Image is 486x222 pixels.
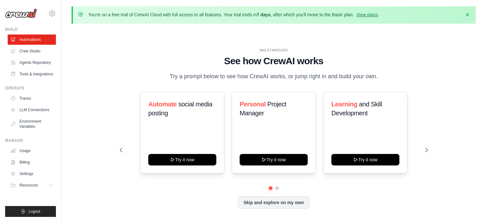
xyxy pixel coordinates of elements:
[238,196,309,209] button: Skip and explore on my own
[8,116,56,132] a: Environment Variables
[8,46,56,56] a: Crew Studio
[240,154,308,165] button: Try it now
[331,101,357,108] span: Learning
[5,206,56,217] button: Logout
[356,12,378,17] a: View plans
[331,154,399,165] button: Try it now
[331,101,382,117] span: and Skill Development
[8,105,56,115] a: LLM Connections
[8,157,56,167] a: Billing
[240,101,286,117] span: Project Manager
[5,138,56,143] div: Manage
[5,27,56,32] div: Build
[8,146,56,156] a: Usage
[257,12,271,17] strong: 7 days
[8,169,56,179] a: Settings
[148,101,212,117] span: social media posting
[148,154,216,165] button: Try it now
[148,101,177,108] span: Automate
[5,9,37,18] img: Logo
[28,209,40,214] span: Logout
[5,86,56,91] div: Operate
[166,72,381,81] p: Try a prompt below to see how CrewAI works, or jump right in and build your own.
[8,69,56,79] a: Tools & Integrations
[19,183,38,188] span: Resources
[88,11,379,18] p: You're on a free trial of CrewAI Cloud with full access to all features. Your trial ends in , aft...
[8,57,56,68] a: Agents Repository
[8,93,56,103] a: Traces
[120,48,428,53] div: WALKTHROUGH
[240,101,266,108] span: Personal
[8,180,56,190] button: Resources
[8,34,56,45] a: Automations
[120,55,428,67] h1: See how CrewAI works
